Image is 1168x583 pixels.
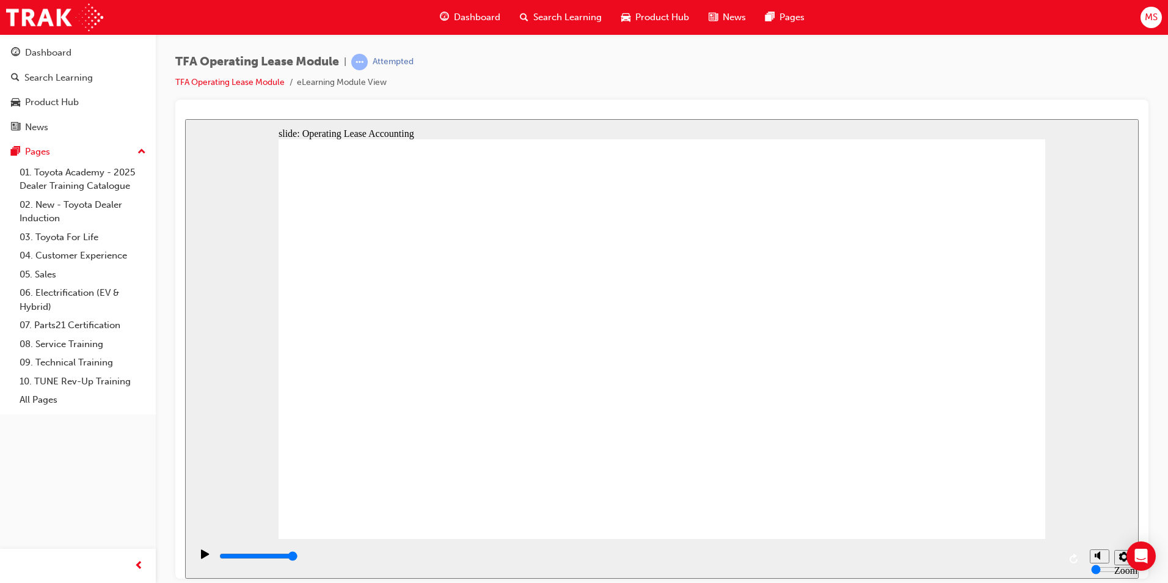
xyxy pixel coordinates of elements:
[5,141,151,163] button: Pages
[25,120,48,134] div: News
[15,265,151,284] a: 05. Sales
[15,316,151,335] a: 07. Parts21 Certification
[15,353,151,372] a: 09. Technical Training
[510,5,611,30] a: search-iconSearch Learning
[6,4,103,31] img: Trak
[765,10,775,25] span: pages-icon
[929,431,949,446] button: Settings
[5,91,151,114] a: Product Hub
[520,10,528,25] span: search-icon
[905,430,924,444] button: Unmute (Ctrl+Alt+M)
[25,46,71,60] div: Dashboard
[929,446,952,479] label: Zoom to fit
[723,10,746,24] span: News
[11,122,20,133] span: news-icon
[779,10,805,24] span: Pages
[756,5,814,30] a: pages-iconPages
[699,5,756,30] a: news-iconNews
[430,5,510,30] a: guage-iconDashboard
[533,10,602,24] span: Search Learning
[1145,10,1158,24] span: MS
[11,147,20,158] span: pages-icon
[635,10,689,24] span: Product Hub
[6,430,27,450] button: Play (Ctrl+Alt+P)
[6,420,899,460] div: playback controls
[5,67,151,89] a: Search Learning
[24,71,93,85] div: Search Learning
[1141,7,1162,28] button: MS
[5,116,151,139] a: News
[5,42,151,64] a: Dashboard
[25,95,79,109] div: Product Hub
[297,76,387,90] li: eLearning Module View
[11,73,20,84] span: search-icon
[344,55,346,69] span: |
[5,39,151,141] button: DashboardSearch LearningProduct HubNews
[175,55,339,69] span: TFA Operating Lease Module
[25,145,50,159] div: Pages
[454,10,500,24] span: Dashboard
[440,10,449,25] span: guage-icon
[899,420,947,460] div: misc controls
[1126,541,1156,571] div: Open Intercom Messenger
[906,446,985,455] input: volume
[15,335,151,354] a: 08. Service Training
[11,97,20,108] span: car-icon
[880,431,899,449] button: Replay (Ctrl+Alt+R)
[15,372,151,391] a: 10. TUNE Rev-Up Training
[15,284,151,316] a: 06. Electrification (EV & Hybrid)
[351,54,368,70] span: learningRecordVerb_ATTEMPT-icon
[11,48,20,59] span: guage-icon
[34,432,113,442] input: slide progress
[15,391,151,409] a: All Pages
[15,163,151,196] a: 01. Toyota Academy - 2025 Dealer Training Catalogue
[709,10,718,25] span: news-icon
[611,5,699,30] a: car-iconProduct Hub
[134,559,144,574] span: prev-icon
[175,77,285,87] a: TFA Operating Lease Module
[15,228,151,247] a: 03. Toyota For Life
[15,246,151,265] a: 04. Customer Experience
[137,144,146,160] span: up-icon
[621,10,630,25] span: car-icon
[15,196,151,228] a: 02. New - Toyota Dealer Induction
[373,56,414,68] div: Attempted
